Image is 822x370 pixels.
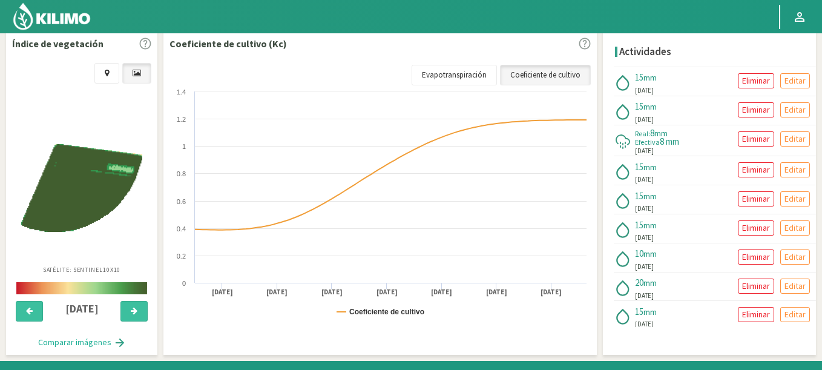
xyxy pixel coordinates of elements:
[635,161,643,173] span: 15
[177,253,186,260] text: 0.2
[742,103,770,117] p: Eliminar
[643,306,657,317] span: mm
[635,85,654,96] span: [DATE]
[635,291,654,301] span: [DATE]
[784,192,806,206] p: Editar
[635,233,654,243] span: [DATE]
[177,170,186,177] text: 0.8
[619,46,671,58] h4: Actividades
[43,265,121,274] p: Satélite: Sentinel
[784,103,806,117] p: Editar
[635,101,643,112] span: 15
[635,190,643,202] span: 15
[12,36,104,51] p: Índice de vegetación
[780,279,810,294] button: Editar
[12,2,91,31] img: Kilimo
[780,131,810,147] button: Editar
[541,288,562,297] text: [DATE]
[635,219,643,231] span: 15
[742,74,770,88] p: Eliminar
[50,303,114,315] h4: [DATE]
[780,307,810,322] button: Editar
[742,221,770,235] p: Eliminar
[780,220,810,236] button: Editar
[349,308,424,316] text: Coeficiente de cultivo
[635,306,643,317] span: 15
[784,308,806,322] p: Editar
[103,266,121,274] span: 10X10
[742,192,770,206] p: Eliminar
[780,73,810,88] button: Editar
[169,36,287,51] p: Coeficiente de cultivo (Kc)
[500,65,591,85] a: Coeficiente de cultivo
[784,163,806,177] p: Editar
[738,220,774,236] button: Eliminar
[643,277,657,288] span: mm
[212,288,233,297] text: [DATE]
[376,288,398,297] text: [DATE]
[635,262,654,272] span: [DATE]
[635,248,643,259] span: 10
[643,101,657,112] span: mm
[738,279,774,294] button: Eliminar
[635,146,654,156] span: [DATE]
[780,191,810,206] button: Editar
[780,162,810,177] button: Editar
[26,331,138,355] button: Comparar imágenes
[742,308,770,322] p: Eliminar
[635,319,654,329] span: [DATE]
[177,116,186,123] text: 1.2
[182,280,186,287] text: 0
[412,65,497,85] a: Evapotranspiración
[16,282,147,294] img: scale
[660,136,679,147] span: 8 mm
[635,129,650,138] span: Real:
[784,250,806,264] p: Editar
[643,191,657,202] span: mm
[182,143,186,150] text: 1
[738,307,774,322] button: Eliminar
[635,277,643,288] span: 20
[738,249,774,265] button: Eliminar
[780,102,810,117] button: Editar
[643,248,657,259] span: mm
[266,288,288,297] text: [DATE]
[738,191,774,206] button: Eliminar
[177,198,186,205] text: 0.6
[177,225,186,233] text: 0.4
[321,288,343,297] text: [DATE]
[784,221,806,235] p: Editar
[738,73,774,88] button: Eliminar
[654,128,668,139] span: mm
[738,162,774,177] button: Eliminar
[635,71,643,83] span: 15
[742,279,770,293] p: Eliminar
[738,102,774,117] button: Eliminar
[431,288,452,297] text: [DATE]
[742,250,770,264] p: Eliminar
[780,249,810,265] button: Editar
[635,203,654,214] span: [DATE]
[635,137,660,147] span: Efectiva
[784,74,806,88] p: Editar
[742,163,770,177] p: Eliminar
[21,144,142,232] img: 36801312-83c9-40a5-8a99-75454b207d9d_-_sentinel_-_2025-09-23.png
[738,131,774,147] button: Eliminar
[784,279,806,293] p: Editar
[486,288,507,297] text: [DATE]
[742,132,770,146] p: Eliminar
[635,174,654,185] span: [DATE]
[635,114,654,125] span: [DATE]
[643,72,657,83] span: mm
[650,127,654,139] span: 8
[643,220,657,231] span: mm
[784,132,806,146] p: Editar
[643,162,657,173] span: mm
[177,88,186,96] text: 1.4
